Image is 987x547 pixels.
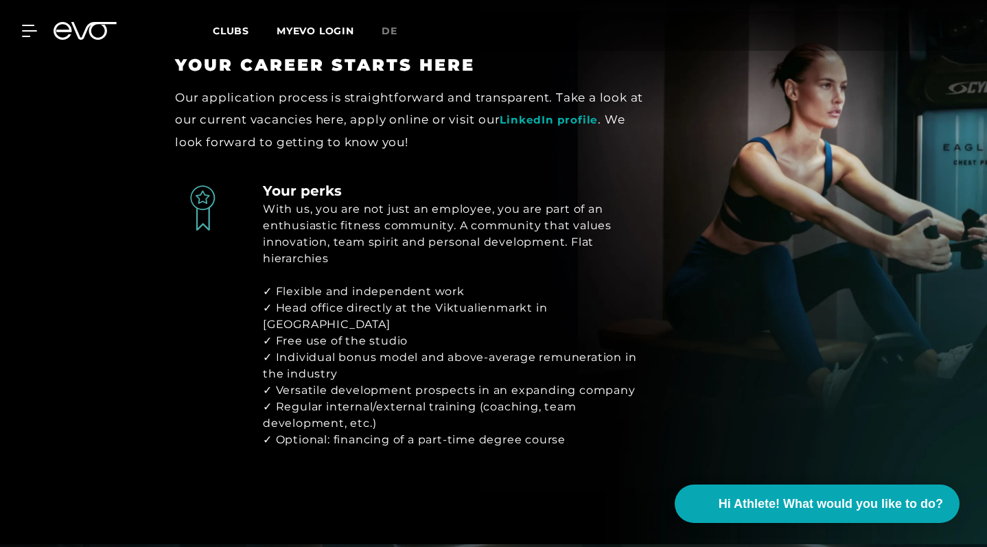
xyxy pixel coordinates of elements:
[263,181,342,201] h4: Your perks
[719,495,943,513] span: Hi Athlete! What would you like to do?
[213,25,249,37] span: Clubs
[675,485,960,523] button: Hi Athlete! What would you like to do?
[277,25,354,37] a: MYEVO LOGIN
[263,201,647,267] div: With us, you are not just an employee, you are part of an enthusiastic fitness community. A commu...
[175,86,647,153] div: Our application process is straightforward and transparent. Take a look at our current vacancies ...
[500,113,598,126] a: LinkedIn profile
[382,25,397,37] span: de
[175,55,647,75] h3: YOUR CAREER STARTS HERE
[213,24,277,37] a: Clubs
[263,283,647,448] div: ✓ Flexible and independent work ✓ Head office directly at the Viktualienmarkt in [GEOGRAPHIC_DATA...
[382,23,414,39] a: de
